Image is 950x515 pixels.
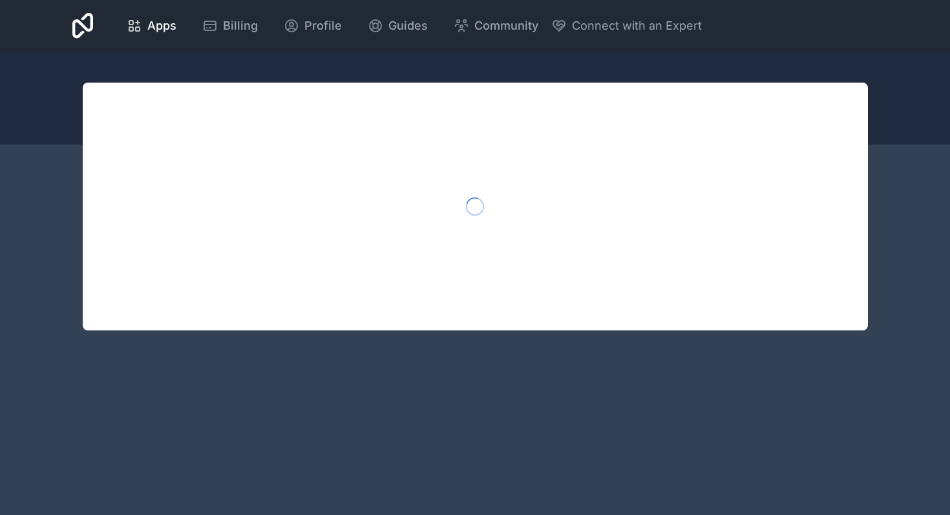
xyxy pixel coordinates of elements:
span: Apps [147,17,176,35]
a: Guides [357,12,438,40]
span: Profile [304,17,342,35]
span: Guides [388,17,428,35]
span: Community [474,17,538,35]
button: Connect with an Expert [551,17,702,35]
a: Community [443,12,549,40]
span: Billing [223,17,258,35]
a: Billing [192,12,268,40]
a: Profile [273,12,352,40]
span: Connect with an Expert [572,17,702,35]
a: Apps [116,12,187,40]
